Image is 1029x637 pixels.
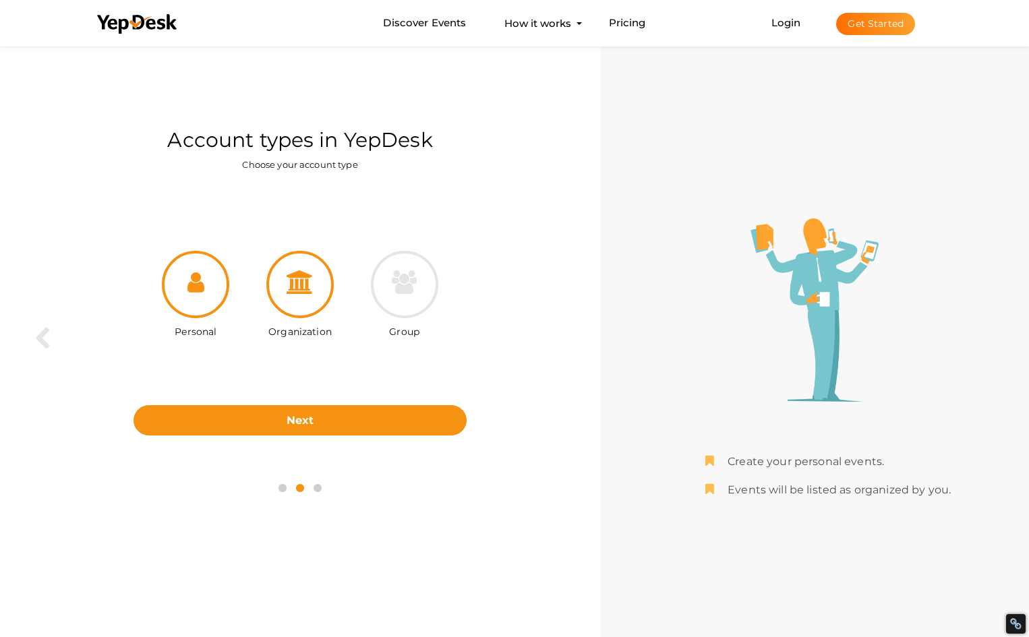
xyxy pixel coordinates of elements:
[242,158,357,171] label: Choose your account type
[500,11,575,36] button: How it works
[751,218,879,401] img: personal-illustration.png
[771,16,801,29] a: Login
[389,318,419,338] label: Group
[705,454,951,470] li: Create your personal events.
[383,11,466,36] a: Discover Events
[134,405,467,435] button: Next
[1009,617,1022,630] div: Restore Info Box &#10;&#10;NoFollow Info:&#10; META-Robots NoFollow: &#09;true&#10; META-Robots N...
[175,318,216,338] label: Personal
[705,483,951,498] li: Events will be listed as organized by you.
[268,318,332,338] label: Organization
[836,13,915,35] button: Get Started
[144,251,248,342] div: Personal account
[248,251,353,342] div: Organization account
[287,414,314,427] b: Next
[352,251,457,342] div: Group account
[167,126,432,155] label: Account types in YepDesk
[609,11,646,36] a: Pricing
